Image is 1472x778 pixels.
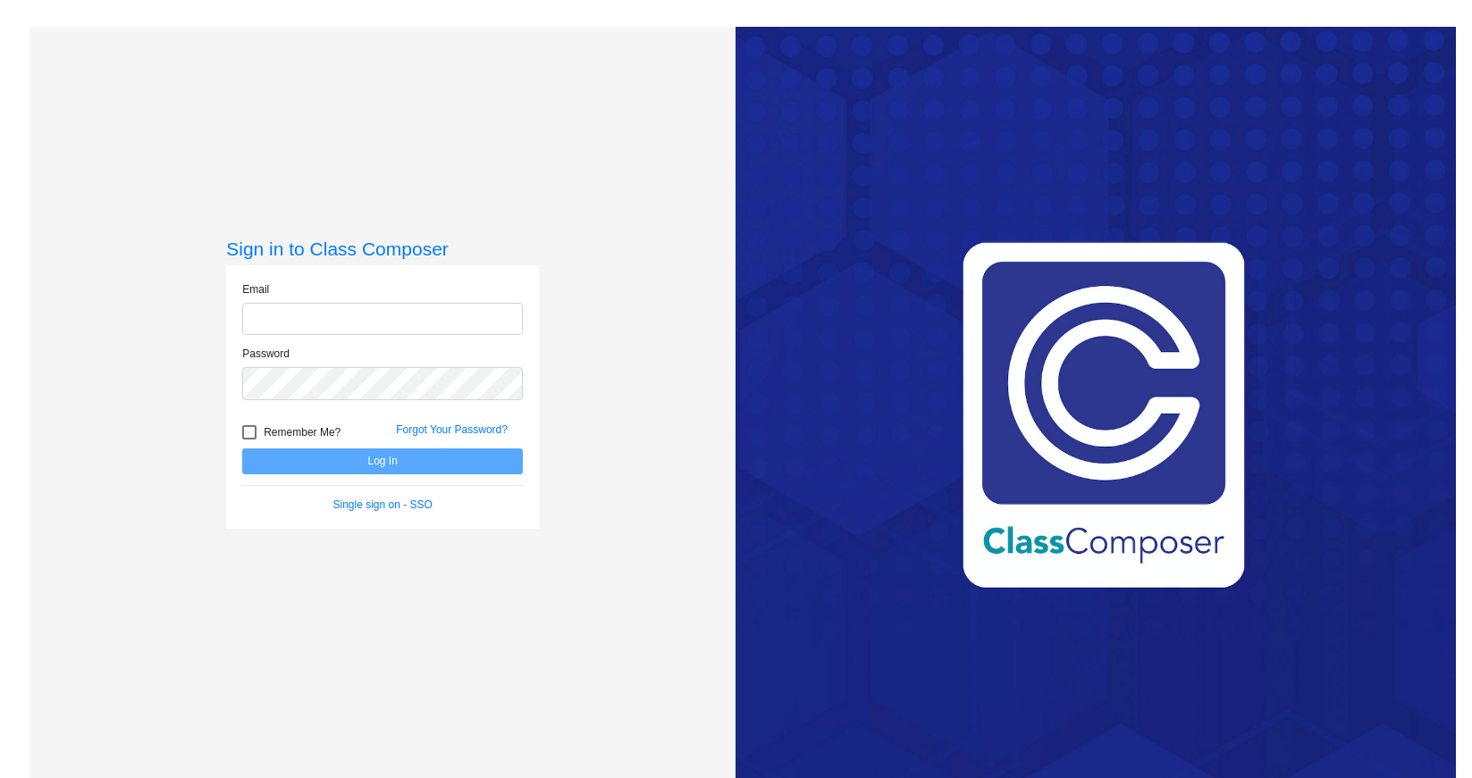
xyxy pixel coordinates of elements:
h3: Sign in to Class Composer [226,238,539,260]
label: Password [242,346,290,362]
span: Remember Me? [264,422,341,443]
a: Forgot Your Password? [396,423,508,436]
button: Log In [242,448,523,474]
label: Email [242,281,269,297]
a: Single sign on - SSO [333,498,433,511]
